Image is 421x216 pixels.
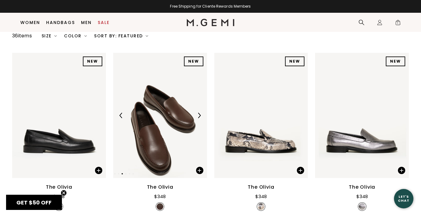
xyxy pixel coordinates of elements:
[315,53,409,178] img: The Olivia
[113,53,207,213] a: Previous ArrowNext ArrowThe Olivia$348
[53,193,65,200] div: $348
[386,57,405,66] div: NEW
[196,113,202,118] img: Next Arrow
[359,203,365,210] img: v_7396485627963_SWATCH_50x.jpg
[113,53,207,178] img: The Olivia
[16,199,52,206] span: GET $50 OFF
[349,183,375,191] div: The Olivia
[6,195,62,210] div: GET $50 OFFClose teaser
[64,33,87,38] div: Color
[42,33,57,38] div: Size
[94,33,148,38] div: Sort By: Featured
[12,32,32,39] div: 36 items
[84,35,87,37] img: chevron-down.svg
[248,183,274,191] div: The Olivia
[20,20,40,25] a: Women
[157,203,163,210] img: v_7396485562427_SWATCH_50x.jpg
[147,183,173,191] div: The Olivia
[83,57,102,66] div: NEW
[61,190,67,196] button: Close teaser
[54,35,57,37] img: chevron-down.svg
[255,193,267,200] div: $348
[258,203,264,210] img: v_7396485595195_SWATCH_50x.jpg
[12,53,106,178] img: The Olivia
[356,193,368,200] div: $348
[98,20,110,25] a: Sale
[285,57,304,66] div: NEW
[184,57,203,66] div: NEW
[46,20,75,25] a: Handbags
[395,21,401,27] span: 1
[81,20,92,25] a: Men
[315,53,409,213] a: The Olivia$348
[118,113,124,118] img: Previous Arrow
[214,53,308,178] img: The Olivia
[394,195,413,202] div: Let's Chat
[146,35,148,37] img: chevron-down.svg
[12,53,106,213] a: The Olivia$348
[46,183,72,191] div: The Olivia
[154,193,166,200] div: $348
[214,53,308,213] a: The Olivia$348
[187,19,234,26] img: M.Gemi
